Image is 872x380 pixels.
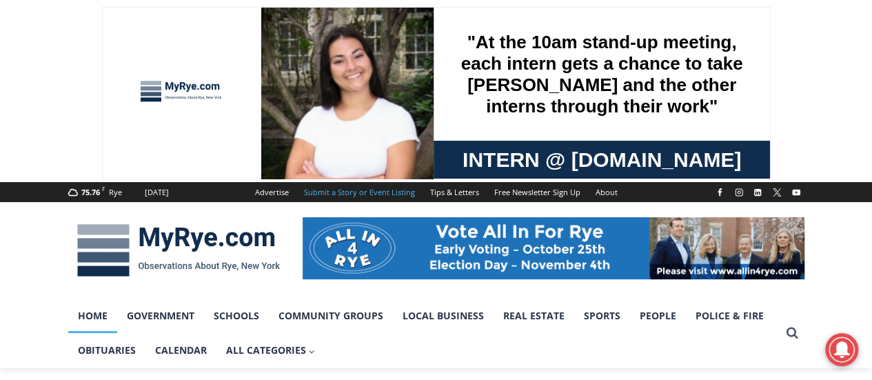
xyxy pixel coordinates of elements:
nav: Secondary Navigation [247,182,625,202]
div: 3 [145,117,151,130]
span: Intern @ [DOMAIN_NAME] [361,137,639,168]
a: Submit a Story or Event Listing [296,182,423,202]
a: Obituaries [68,333,145,368]
img: MyRye.com [68,214,289,286]
a: Sports [574,299,630,333]
a: Linkedin [749,184,766,201]
a: People [630,299,686,333]
a: Real Estate [494,299,574,333]
a: Schools [204,299,269,333]
span: F [102,185,105,192]
h4: [PERSON_NAME] Read Sanctuary Fall Fest: [DATE] [11,139,183,170]
a: Open Tues. - Sun. [PHONE_NUMBER] [1,139,139,172]
a: Advertise [247,182,296,202]
a: Free Newsletter Sign Up [487,182,588,202]
nav: Primary Navigation [68,299,780,368]
a: Intern @ [DOMAIN_NAME] [332,134,668,172]
a: Facebook [711,184,728,201]
a: Police & Fire [686,299,773,333]
a: Home [68,299,117,333]
div: [DATE] [145,186,169,199]
a: Tips & Letters [423,182,487,202]
img: All in for Rye [303,217,804,279]
span: Open Tues. - Sun. [PHONE_NUMBER] [4,142,135,194]
button: View Search Form [780,321,804,346]
a: Local Business [393,299,494,333]
a: [PERSON_NAME] Read Sanctuary Fall Fest: [DATE] [1,137,206,172]
a: X [769,184,785,201]
a: Instagram [731,184,747,201]
a: About [588,182,625,202]
div: Rye [109,186,122,199]
a: Calendar [145,333,216,368]
a: YouTube [788,184,804,201]
div: Face Painting [145,41,196,113]
a: Community Groups [269,299,393,333]
button: Child menu of All Categories [216,333,325,368]
div: "At the 10am stand-up meeting, each intern gets a chance to take [PERSON_NAME] and the other inte... [348,1,651,134]
div: / [154,117,158,130]
a: Government [117,299,204,333]
div: 6 [161,117,168,130]
span: 75.76 [81,187,100,197]
div: "...watching a master [PERSON_NAME] chef prepare an omakase meal is fascinating dinner theater an... [142,86,203,165]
